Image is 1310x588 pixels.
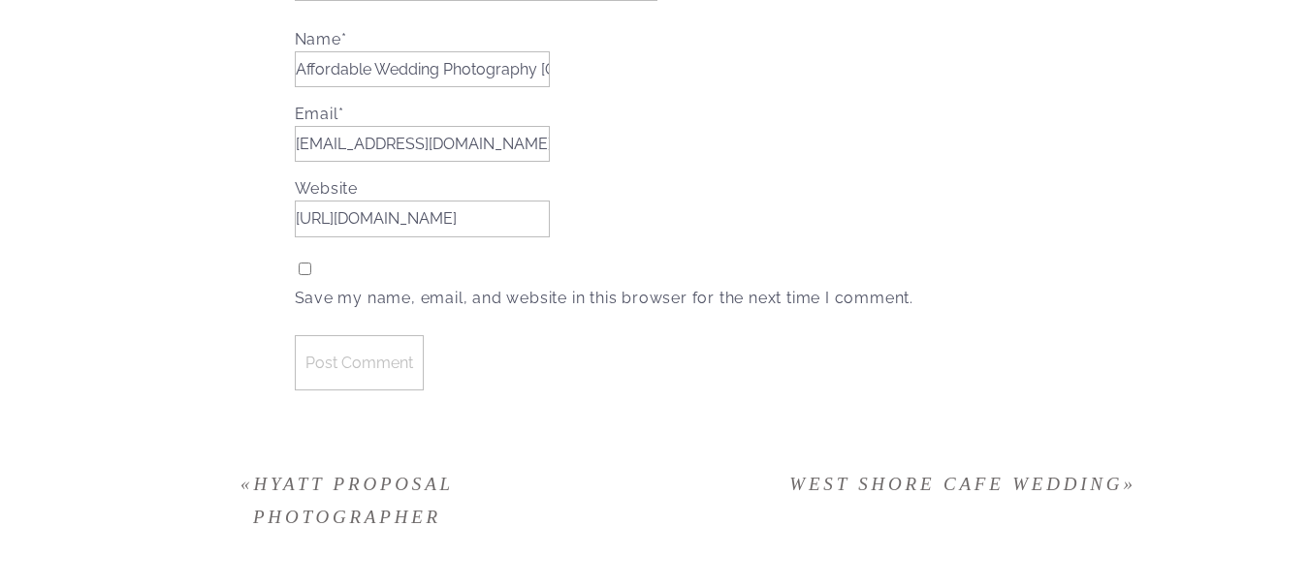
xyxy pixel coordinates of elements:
[295,28,1008,51] label: Name
[295,335,424,390] input: Post Comment
[253,474,454,527] a: Hyatt Proposal Photographer
[295,103,1008,126] label: Email
[788,468,1138,501] nav: »
[295,177,1008,201] label: Website
[789,474,1123,494] a: West Shore Cafe Wedding
[173,468,523,534] nav: «
[295,287,1008,310] label: Save my name, email, and website in this browser for the next time I comment.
